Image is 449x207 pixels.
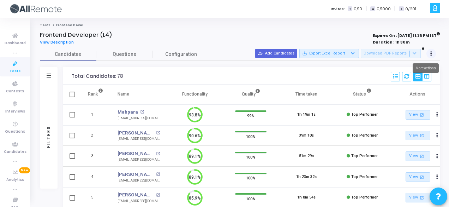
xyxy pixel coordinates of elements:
span: I [399,6,403,12]
div: [EMAIL_ADDRESS][DOMAIN_NAME] [118,136,160,142]
nav: breadcrumb [40,23,440,28]
th: Rank [80,85,110,104]
div: 51m 29s [299,153,314,159]
a: View [406,172,430,182]
div: Total Candidates: 78 [72,74,123,79]
span: Tests [10,68,20,74]
th: Actions [390,85,446,104]
a: Tests [40,23,50,27]
button: Actions [432,172,442,182]
div: 1h 8m 54s [297,195,316,201]
span: Top Performer [351,195,378,200]
button: Actions [432,131,442,140]
span: | [394,5,395,12]
span: Contests [6,88,24,94]
th: Functionality [167,85,223,104]
mat-icon: open_in_new [419,195,425,201]
mat-icon: open_in_new [156,152,160,156]
div: [EMAIL_ADDRESS][DOMAIN_NAME] [118,116,160,121]
button: Actions [432,151,442,161]
a: [PERSON_NAME] [118,150,154,157]
th: Status [334,85,390,104]
div: Filters [46,98,52,176]
a: [PERSON_NAME] [118,171,154,178]
div: Time taken [295,90,317,98]
a: View Description [40,40,79,45]
a: [PERSON_NAME] [118,191,154,199]
div: 1h 23m 32s [296,174,317,180]
div: 1h 19m 1s [297,112,316,118]
div: More actions [413,63,439,73]
button: Export Excel Report [299,49,359,58]
td: 2 [80,125,110,146]
div: 39m 10s [299,133,314,139]
div: [EMAIL_ADDRESS][DOMAIN_NAME] [118,157,160,162]
button: Add Candidates [255,49,297,58]
span: Frontend Developer (L4) [56,23,100,27]
span: Candidates [4,149,26,155]
mat-icon: open_in_new [419,132,425,138]
span: Questions [96,51,153,58]
img: logo [9,2,62,16]
div: [EMAIL_ADDRESS][DOMAIN_NAME] [118,199,160,204]
span: Top Performer [351,112,378,117]
td: 4 [80,167,110,188]
mat-icon: open_in_new [419,112,425,118]
h4: Frontend Developer (L4) [40,31,112,39]
mat-icon: open_in_new [419,153,425,159]
span: Questions [5,129,25,135]
button: Download PDF Reports [361,49,421,58]
span: 0/10 [354,6,362,12]
div: Name [118,90,129,98]
span: 100% [246,195,256,202]
mat-icon: open_in_new [156,172,160,176]
span: C [370,6,375,12]
span: Dashboard [5,40,26,46]
span: 100% [246,174,256,182]
mat-icon: person_add_alt [258,51,263,56]
span: 100% [246,133,256,140]
span: 99% [247,112,255,119]
a: View [406,110,430,120]
span: View Description [40,39,74,45]
span: T [348,6,352,12]
span: Top Performer [351,174,378,179]
a: View [406,131,430,140]
span: Top Performer [351,133,378,138]
span: Interviews [5,109,25,115]
span: Candidates [40,51,96,58]
mat-icon: open_in_new [156,193,160,197]
td: 3 [80,146,110,167]
span: Top Performer [351,154,378,158]
span: 100% [246,154,256,161]
a: Mahpara [118,109,138,116]
mat-icon: open_in_new [419,174,425,180]
span: 0/1000 [377,6,391,12]
button: Actions [432,110,442,120]
a: View [406,151,430,161]
mat-icon: save_alt [302,51,307,56]
span: Configuration [165,51,197,58]
span: New [19,167,30,173]
td: 1 [80,104,110,125]
mat-icon: open_in_new [140,110,144,114]
div: [EMAIL_ADDRESS][DOMAIN_NAME] [118,178,160,183]
th: Quality [223,85,279,104]
span: Analytics [6,177,24,183]
span: 0/201 [405,6,416,12]
strong: Expires On : [DATE] 11:35 PM IST [373,31,440,39]
label: Invites: [331,6,345,12]
a: View [406,193,430,202]
span: | [366,5,367,12]
mat-icon: open_in_new [156,131,160,135]
a: [PERSON_NAME] [118,130,154,137]
strong: Duration : 1h 30m [373,39,410,45]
